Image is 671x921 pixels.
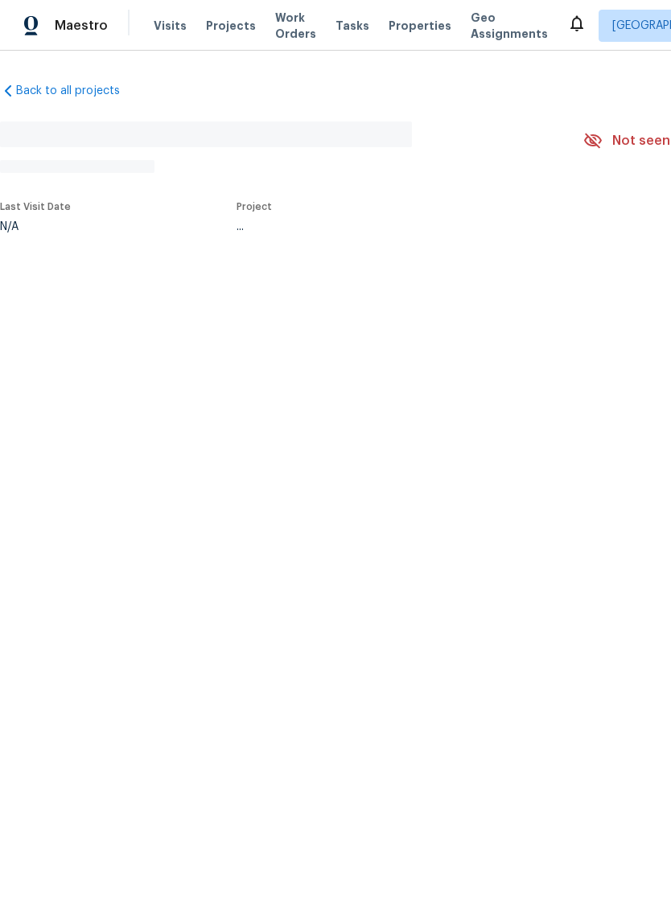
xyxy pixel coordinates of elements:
[206,18,256,34] span: Projects
[335,20,369,31] span: Tasks
[154,18,187,34] span: Visits
[55,18,108,34] span: Maestro
[237,221,545,232] div: ...
[471,10,548,42] span: Geo Assignments
[275,10,316,42] span: Work Orders
[389,18,451,34] span: Properties
[237,202,272,212] span: Project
